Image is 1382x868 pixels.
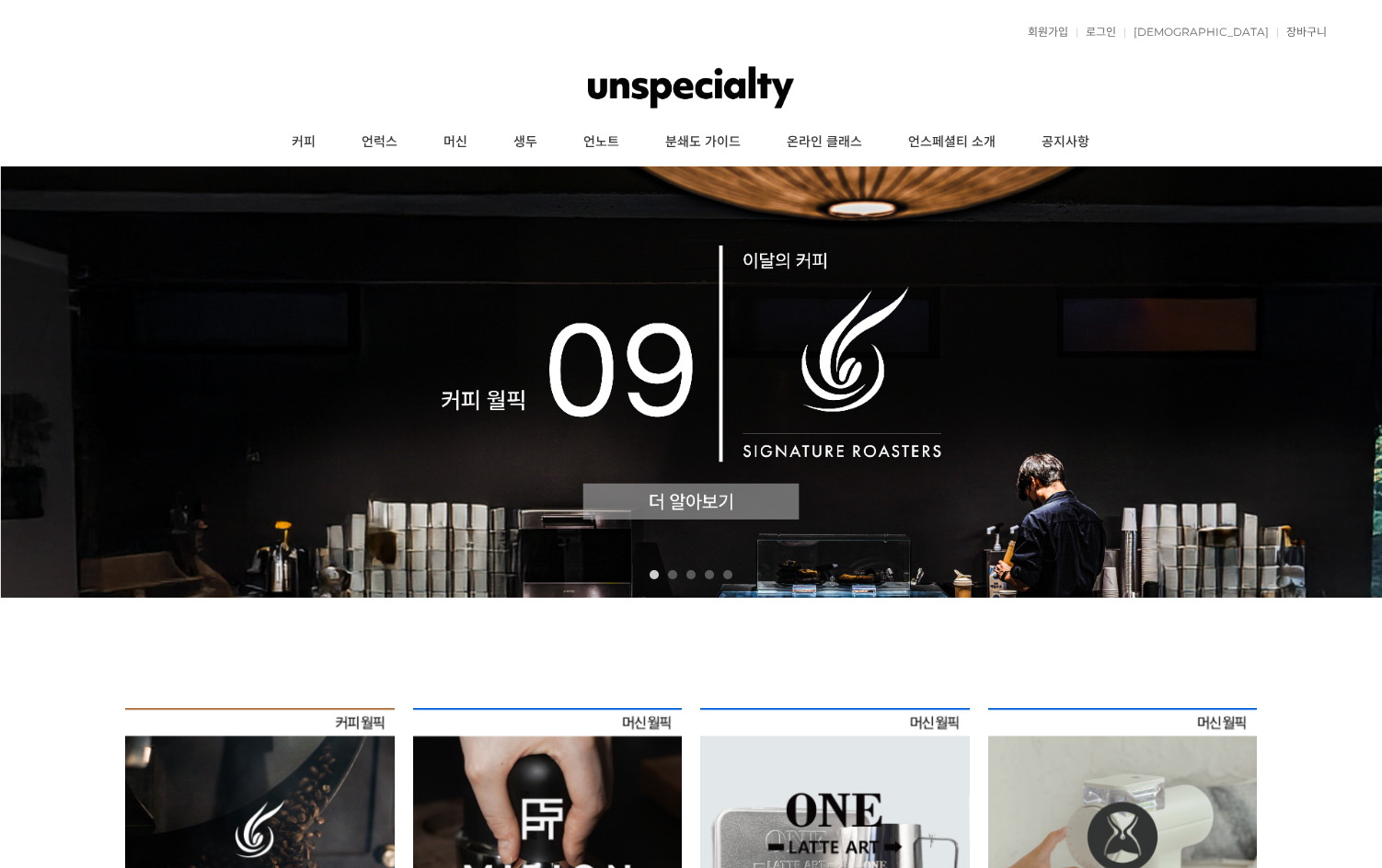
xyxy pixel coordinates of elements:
a: 커피 [269,120,339,166]
a: 2 [668,570,677,579]
a: 장바구니 [1277,27,1327,38]
a: 언스페셜티 소개 [885,120,1019,166]
img: 언스페셜티 몰 [588,60,795,115]
a: 회원가입 [1019,27,1068,38]
a: 4 [705,570,714,579]
a: 언노트 [560,120,642,166]
a: 5 [723,570,732,579]
a: [DEMOGRAPHIC_DATA] [1124,27,1269,38]
a: 분쇄도 가이드 [642,120,764,166]
a: 언럭스 [339,120,420,166]
a: 생두 [490,120,560,166]
a: 1 [650,570,659,579]
a: 3 [686,570,696,579]
a: 공지사항 [1019,120,1112,166]
a: 온라인 클래스 [764,120,885,166]
a: 로그인 [1077,27,1116,38]
a: 머신 [420,120,490,166]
